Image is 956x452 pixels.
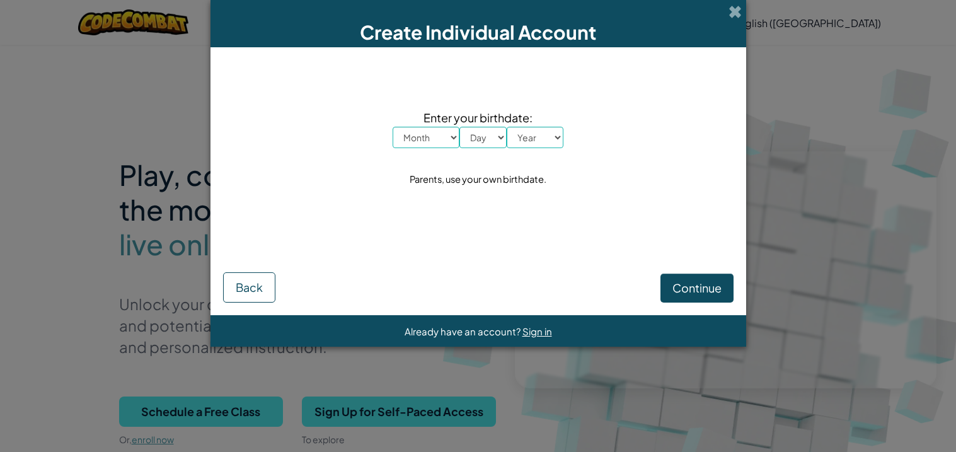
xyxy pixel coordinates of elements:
[223,272,275,303] button: Back
[360,20,596,44] span: Create Individual Account
[660,274,734,303] button: Continue
[393,108,563,127] span: Enter your birthdate:
[410,170,546,188] div: Parents, use your own birthdate.
[522,325,552,337] a: Sign in
[405,325,522,337] span: Already have an account?
[236,280,263,294] span: Back
[672,281,722,295] span: Continue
